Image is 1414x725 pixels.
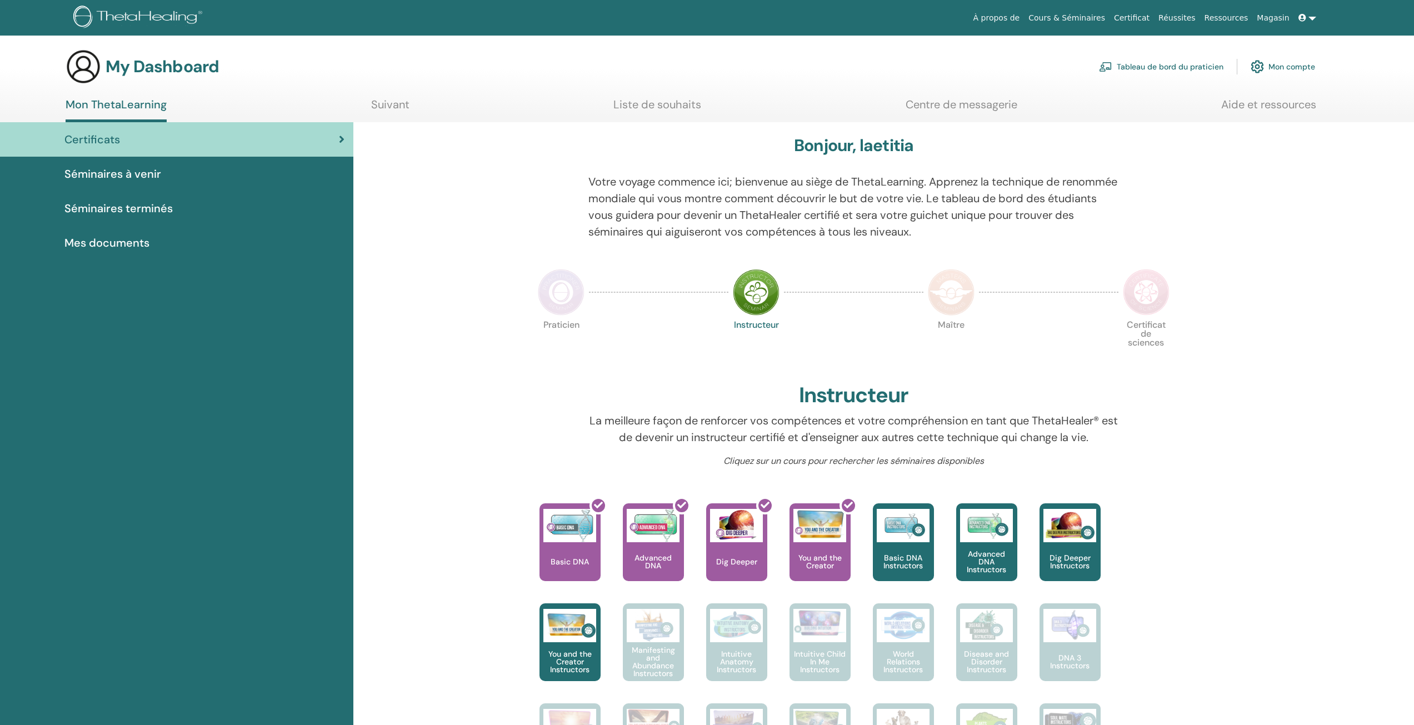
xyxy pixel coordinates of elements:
span: Certificats [64,131,120,148]
img: Advanced DNA Instructors [960,509,1013,542]
p: Maître [928,321,975,367]
a: Disease and Disorder Instructors Disease and Disorder Instructors [956,603,1017,703]
a: Magasin [1252,8,1293,28]
a: Intuitive Anatomy Instructors Intuitive Anatomy Instructors [706,603,767,703]
img: logo.png [73,6,206,31]
p: World Relations Instructors [873,650,934,673]
a: Ressources [1200,8,1253,28]
img: Disease and Disorder Instructors [960,609,1013,642]
img: Dig Deeper [710,509,763,542]
span: Séminaires terminés [64,200,173,217]
a: Basic DNA Basic DNA [539,503,601,603]
a: Mon ThetaLearning [66,98,167,122]
p: Cliquez sur un cours pour rechercher les séminaires disponibles [588,454,1119,468]
p: Disease and Disorder Instructors [956,650,1017,673]
img: Basic DNA [543,509,596,542]
p: Praticien [538,321,584,367]
h3: My Dashboard [106,57,219,77]
img: Instructor [733,269,780,316]
img: Intuitive Child In Me Instructors [793,609,846,636]
img: cog.svg [1251,57,1264,76]
p: Dig Deeper Instructors [1040,554,1101,569]
a: Liste de souhaits [613,98,701,119]
p: Intuitive Child In Me Instructors [790,650,851,673]
p: You and the Creator [790,554,851,569]
a: Réussites [1154,8,1200,28]
a: Advanced DNA Advanced DNA [623,503,684,603]
a: Suivant [371,98,409,119]
p: Instructeur [733,321,780,367]
img: You and the Creator [793,509,846,539]
a: Certificat [1110,8,1154,28]
h2: Instructeur [799,383,908,408]
a: Cours & Séminaires [1024,8,1110,28]
a: Dig Deeper Instructors Dig Deeper Instructors [1040,503,1101,603]
a: You and the Creator Instructors You and the Creator Instructors [539,603,601,703]
a: Advanced DNA Instructors Advanced DNA Instructors [956,503,1017,603]
span: Mes documents [64,234,149,251]
img: Certificate of Science [1123,269,1170,316]
a: À propos de [969,8,1025,28]
p: Manifesting and Abundance Instructors [623,646,684,677]
a: World Relations Instructors World Relations Instructors [873,603,934,703]
img: Basic DNA Instructors [877,509,930,542]
a: Dig Deeper Dig Deeper [706,503,767,603]
span: Séminaires à venir [64,166,161,182]
a: DNA 3 Instructors DNA 3 Instructors [1040,603,1101,703]
p: Advanced DNA [623,554,684,569]
img: generic-user-icon.jpg [66,49,101,84]
img: You and the Creator Instructors [543,609,596,642]
a: You and the Creator You and the Creator [790,503,851,603]
h3: Bonjour, laetitia [794,136,913,156]
a: Mon compte [1251,54,1315,79]
img: Intuitive Anatomy Instructors [710,609,763,642]
a: Intuitive Child In Me Instructors Intuitive Child In Me Instructors [790,603,851,703]
p: Intuitive Anatomy Instructors [706,650,767,673]
img: DNA 3 Instructors [1043,609,1096,642]
a: Aide et ressources [1221,98,1316,119]
a: Tableau de bord du praticien [1099,54,1223,79]
img: chalkboard-teacher.svg [1099,62,1112,72]
img: Master [928,269,975,316]
p: You and the Creator Instructors [539,650,601,673]
img: Advanced DNA [627,509,679,542]
img: Manifesting and Abundance Instructors [627,609,679,642]
p: Advanced DNA Instructors [956,550,1017,573]
a: Centre de messagerie [906,98,1017,119]
img: Dig Deeper Instructors [1043,509,1096,542]
img: World Relations Instructors [877,609,930,642]
p: Basic DNA Instructors [873,554,934,569]
p: DNA 3 Instructors [1040,654,1101,669]
a: Manifesting and Abundance Instructors Manifesting and Abundance Instructors [623,603,684,703]
img: Practitioner [538,269,584,316]
p: Votre voyage commence ici; bienvenue au siège de ThetaLearning. Apprenez la technique de renommée... [588,173,1119,240]
p: La meilleure façon de renforcer vos compétences et votre compréhension en tant que ThetaHealer® e... [588,412,1119,446]
a: Basic DNA Instructors Basic DNA Instructors [873,503,934,603]
p: Certificat de sciences [1123,321,1170,367]
p: Dig Deeper [712,558,762,566]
